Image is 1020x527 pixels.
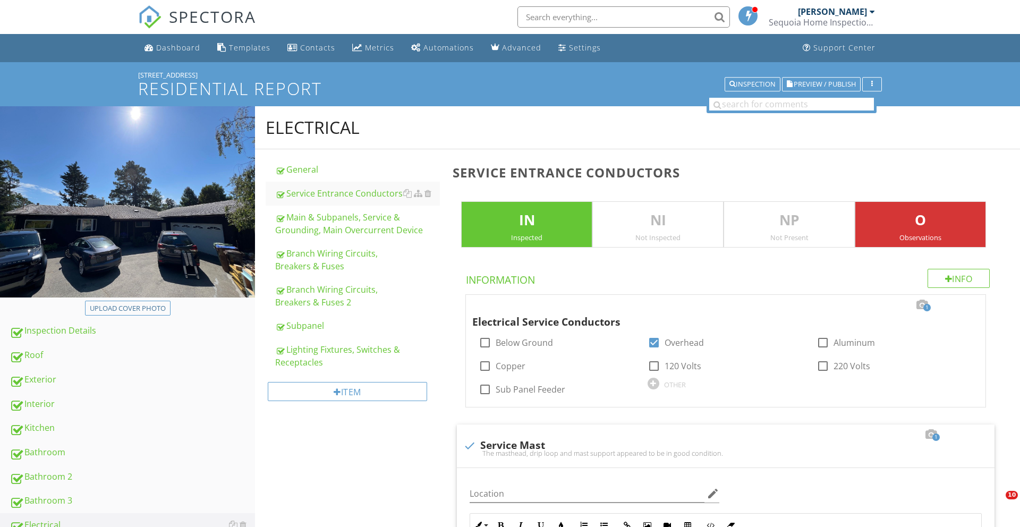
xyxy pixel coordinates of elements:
a: Dashboard [140,38,205,58]
input: Search everything... [517,6,730,28]
div: General [275,163,440,176]
div: Bathroom [10,446,255,460]
div: Subpanel [275,319,440,332]
div: Info [928,269,990,288]
label: Copper [496,361,525,371]
div: Not Present [724,233,854,242]
label: Aluminum [834,337,875,348]
a: Preview / Publish [782,79,861,88]
div: Electrical Service Conductors [472,299,954,330]
button: Upload cover photo [85,301,171,316]
p: O [855,210,985,231]
a: Automations (Basic) [407,38,478,58]
p: IN [462,210,592,231]
div: Upload cover photo [90,303,166,314]
a: SPECTORA [138,14,256,37]
label: Overhead [665,337,704,348]
div: Service Entrance Conductors [275,187,440,200]
a: Metrics [348,38,398,58]
div: Electrical [266,117,360,138]
div: Bathroom 2 [10,470,255,484]
div: Inspection Details [10,324,255,338]
img: The Best Home Inspection Software - Spectora [138,5,161,29]
a: Advanced [487,38,546,58]
div: Item [268,382,427,401]
div: Contacts [300,42,335,53]
div: Interior [10,397,255,411]
a: Inspection [725,79,780,88]
a: Settings [554,38,605,58]
div: Not Inspected [593,233,723,242]
p: NP [724,210,854,231]
div: Advanced [502,42,541,53]
iframe: Intercom live chat [984,491,1009,516]
label: Below Ground [496,337,553,348]
button: Inspection [725,77,780,92]
div: Inspection [729,81,776,88]
span: 10 [1006,491,1018,499]
div: [PERSON_NAME] [798,6,867,17]
div: Inspected [462,233,592,242]
div: Support Center [813,42,875,53]
label: Sub Panel Feeder [496,384,565,395]
div: The masthead, drip loop and mast support appeared to be in good condition. [463,449,988,457]
div: OTHER [664,380,686,389]
i: edit [707,487,719,500]
h1: Residential Report [138,79,882,98]
div: Templates [229,42,270,53]
input: search for comments [709,98,874,110]
div: [STREET_ADDRESS] [138,71,882,79]
div: Bathroom 3 [10,494,255,508]
label: 220 Volts [834,361,870,371]
a: Templates [213,38,275,58]
div: Exterior [10,373,255,387]
div: Branch Wiring Circuits, Breakers & Fuses [275,247,440,273]
span: 1 [923,304,931,311]
span: SPECTORA [169,5,256,28]
div: Settings [569,42,601,53]
input: Location [470,485,704,503]
span: Preview / Publish [794,81,856,88]
div: Main & Subpanels, Service & Grounding, Main Overcurrent Device [275,211,440,236]
h3: Service Entrance Conductors [453,165,1003,180]
label: 120 Volts [665,361,701,371]
div: Roof [10,348,255,362]
div: Lighting Fixtures, Switches & Receptacles [275,343,440,369]
a: Support Center [798,38,880,58]
div: Dashboard [156,42,200,53]
p: NI [593,210,723,231]
span: 1 [932,433,940,441]
div: Sequoia Home Inspections [769,17,875,28]
div: Branch Wiring Circuits, Breakers & Fuses 2 [275,283,440,309]
div: Kitchen [10,421,255,435]
div: Observations [855,233,985,242]
a: Contacts [283,38,339,58]
div: Metrics [365,42,394,53]
div: Automations [423,42,474,53]
h4: Information [466,269,990,287]
button: Preview / Publish [782,77,861,92]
